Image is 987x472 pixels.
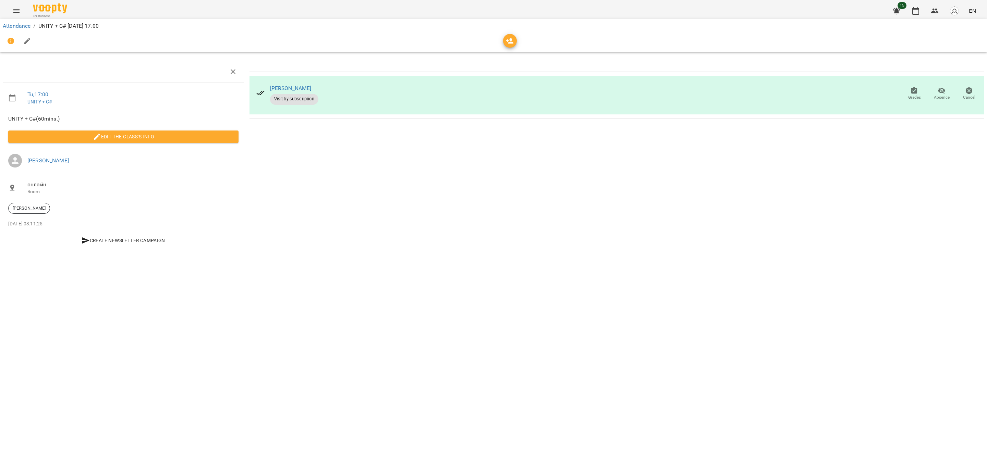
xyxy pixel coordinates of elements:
[9,205,50,211] span: [PERSON_NAME]
[38,22,99,30] p: UNITY + C# [DATE] 17:00
[908,95,921,100] span: Grades
[27,91,48,98] a: Tu , 17:00
[3,22,984,30] nav: breadcrumb
[27,181,239,189] span: онлайн
[33,3,67,13] img: Voopty Logo
[270,85,312,91] a: [PERSON_NAME]
[3,23,31,29] a: Attendance
[8,234,239,247] button: Create Newsletter Campaign
[14,133,233,141] span: Edit the class's Info
[27,99,52,104] a: UNITY + C#
[8,131,239,143] button: Edit the class's Info
[8,221,239,227] p: [DATE] 03:11:25
[33,22,35,30] li: /
[11,236,236,245] span: Create Newsletter Campaign
[969,7,976,14] span: EN
[898,2,906,9] span: 15
[950,6,959,16] img: avatar_s.png
[901,84,928,103] button: Grades
[8,115,239,123] span: UNITY + C# ( 60 mins. )
[955,84,983,103] button: Cancel
[8,3,25,19] button: Menu
[8,203,50,214] div: [PERSON_NAME]
[928,84,955,103] button: Absence
[966,4,979,17] button: EN
[27,157,69,164] a: [PERSON_NAME]
[33,14,67,18] span: For Business
[270,96,318,102] span: Visit by subscription
[934,95,950,100] span: Absence
[963,95,975,100] span: Cancel
[27,188,239,195] p: Room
